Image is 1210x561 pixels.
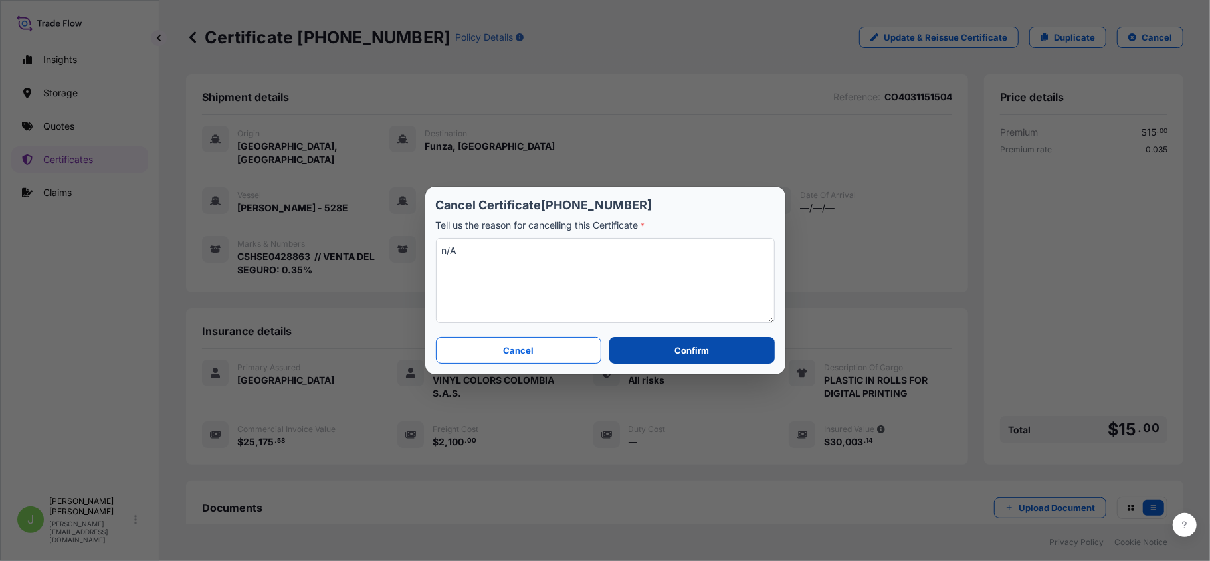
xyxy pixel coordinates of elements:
p: Cancel [503,344,534,357]
button: Confirm [609,337,774,364]
textarea: n/A [436,238,775,323]
button: Cancel [436,337,602,364]
p: Cancel Certificate [PHONE_NUMBER] [436,197,775,213]
p: Confirm [674,344,709,357]
p: Tell us the reason for cancelling this Certificate [436,219,775,233]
